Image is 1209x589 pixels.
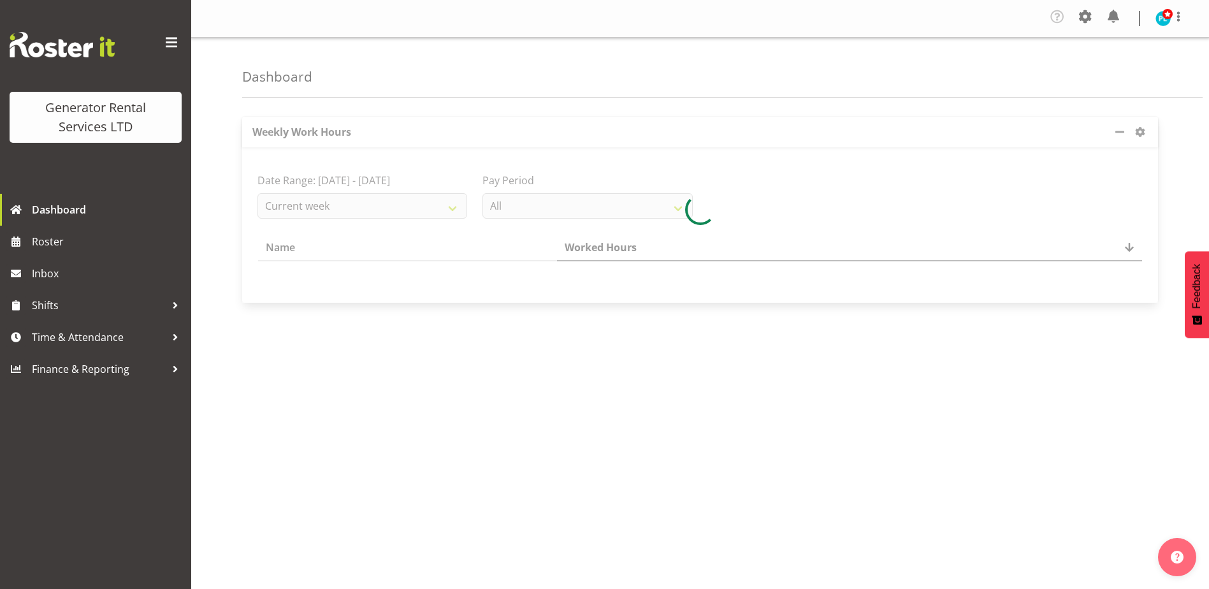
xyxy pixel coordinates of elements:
span: Dashboard [32,200,185,219]
img: payrol-lady11294.jpg [1155,11,1171,26]
span: Roster [32,232,185,251]
span: Finance & Reporting [32,360,166,379]
img: help-xxl-2.png [1171,551,1184,564]
img: Rosterit website logo [10,32,115,57]
h4: Dashboard [242,69,312,84]
button: Feedback - Show survey [1185,251,1209,338]
span: Inbox [32,264,185,283]
span: Shifts [32,296,166,315]
span: Feedback [1191,264,1203,309]
div: Generator Rental Services LTD [22,98,169,136]
span: Time & Attendance [32,328,166,347]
